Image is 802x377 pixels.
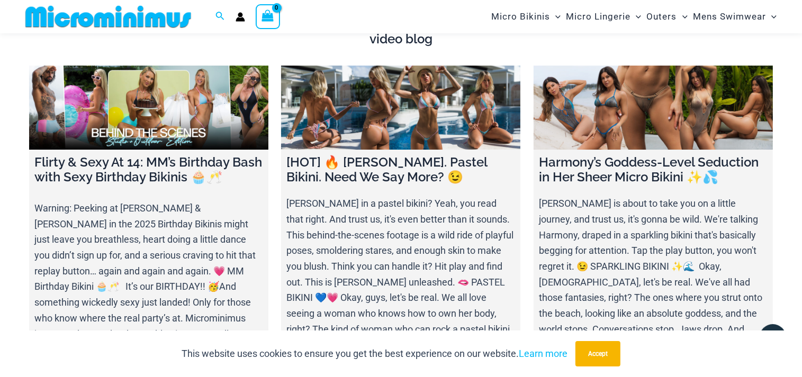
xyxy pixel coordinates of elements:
[236,12,245,22] a: Account icon link
[182,346,567,362] p: This website uses cookies to ensure you get the best experience on our website.
[487,2,781,32] nav: Site Navigation
[539,155,768,186] h4: Harmony’s Goddess-Level Seduction in Her Sheer Micro Bikini ✨💦
[693,3,766,30] span: Mens Swimwear
[286,155,515,186] h4: [HOT] 🔥 [PERSON_NAME]. Pastel Bikini. Need We Say More? 😉
[563,3,644,30] a: Micro LingerieMenu ToggleMenu Toggle
[566,3,630,30] span: Micro Lingerie
[21,5,195,29] img: MM SHOP LOGO FLAT
[550,3,561,30] span: Menu Toggle
[690,3,779,30] a: Mens SwimwearMenu ToggleMenu Toggle
[34,155,263,186] h4: Flirty & Sexy At 14: MM’s Birthday Bash with Sexy Birthday Bikinis 🧁🥂
[519,348,567,359] a: Learn more
[677,3,688,30] span: Menu Toggle
[575,341,620,366] button: Accept
[766,3,777,30] span: Menu Toggle
[630,3,641,30] span: Menu Toggle
[647,3,677,30] span: Outers
[489,3,563,30] a: Micro BikinisMenu ToggleMenu Toggle
[644,3,690,30] a: OutersMenu ToggleMenu Toggle
[256,4,280,29] a: View Shopping Cart, empty
[491,3,550,30] span: Micro Bikinis
[215,10,225,23] a: Search icon link
[29,32,773,47] h4: video blog
[286,196,515,369] p: [PERSON_NAME] in a pastel bikini? Yeah, you read that right. And trust us, it's even better than ...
